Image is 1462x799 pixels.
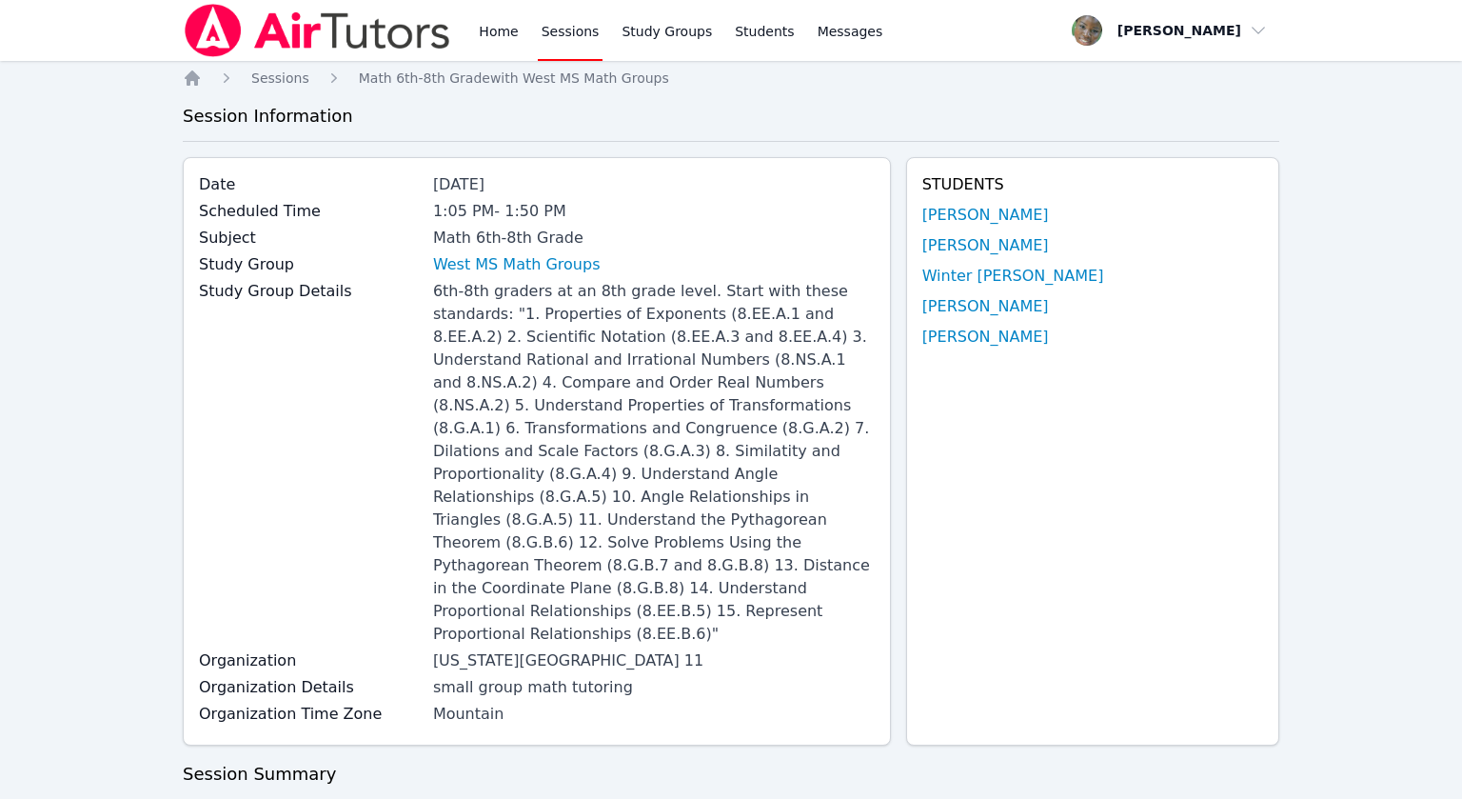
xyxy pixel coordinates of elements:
nav: Breadcrumb [183,69,1279,88]
label: Date [199,173,422,196]
div: 1:05 PM - 1:50 PM [433,200,875,223]
div: small group math tutoring [433,676,875,699]
label: Study Group [199,253,422,276]
a: Math 6th-8th Gradewith West MS Math Groups [359,69,669,88]
a: [PERSON_NAME] [922,295,1049,318]
h4: Students [922,173,1263,196]
label: Organization Time Zone [199,703,422,726]
a: [PERSON_NAME] [922,234,1049,257]
span: Sessions [251,70,309,86]
h3: Session Information [183,103,1279,130]
a: [PERSON_NAME] [922,204,1049,227]
img: Air Tutors [183,4,452,57]
div: Math 6th-8th Grade [433,227,875,250]
a: West MS Math Groups [433,253,601,276]
label: Scheduled Time [199,200,422,223]
a: [PERSON_NAME] [922,326,1049,349]
a: Winter [PERSON_NAME] [922,265,1104,288]
div: 6th-8th graders at an 8th grade level. Start with these standards: "1. Properties of Exponents (8... [433,280,875,646]
div: [US_STATE][GEOGRAPHIC_DATA] 11 [433,649,875,672]
label: Study Group Details [199,280,422,303]
h3: Session Summary [183,761,1279,788]
div: Mountain [433,703,875,726]
label: Organization Details [199,676,422,699]
div: [DATE] [433,173,875,196]
label: Organization [199,649,422,672]
span: Math 6th-8th Grade with West MS Math Groups [359,70,669,86]
label: Subject [199,227,422,250]
a: Sessions [251,69,309,88]
span: Messages [818,22,883,41]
